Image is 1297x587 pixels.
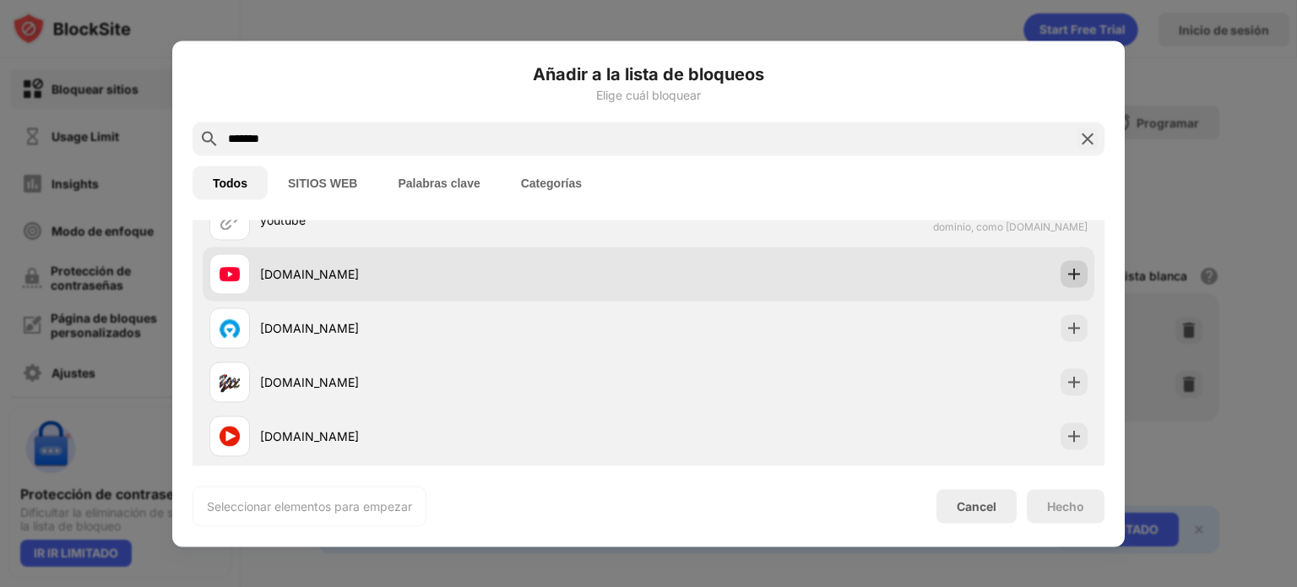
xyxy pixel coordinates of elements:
[957,499,996,514] div: Cancel
[1047,499,1084,513] div: Hecho
[207,497,412,514] div: Seleccionar elementos para empezar
[260,427,648,445] div: [DOMAIN_NAME]
[501,166,602,199] button: Categorías
[199,128,220,149] img: search.svg
[260,211,648,229] div: youtube
[1077,128,1098,149] img: search-close
[220,372,240,392] img: favicons
[193,88,1104,101] div: Elige cuál bloquear
[220,209,240,230] img: url.svg
[260,373,648,391] div: [DOMAIN_NAME]
[260,319,648,337] div: [DOMAIN_NAME]
[193,61,1104,86] h6: Añadir a la lista de bloqueos
[220,426,240,446] img: favicons
[260,265,648,283] div: [DOMAIN_NAME]
[193,166,268,199] button: Todos
[914,207,1088,232] span: Incluye la estructura completa del dominio, como [DOMAIN_NAME]
[220,318,240,338] img: favicons
[377,166,500,199] button: Palabras clave
[268,166,377,199] button: SITIOS WEB
[220,264,240,284] img: favicons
